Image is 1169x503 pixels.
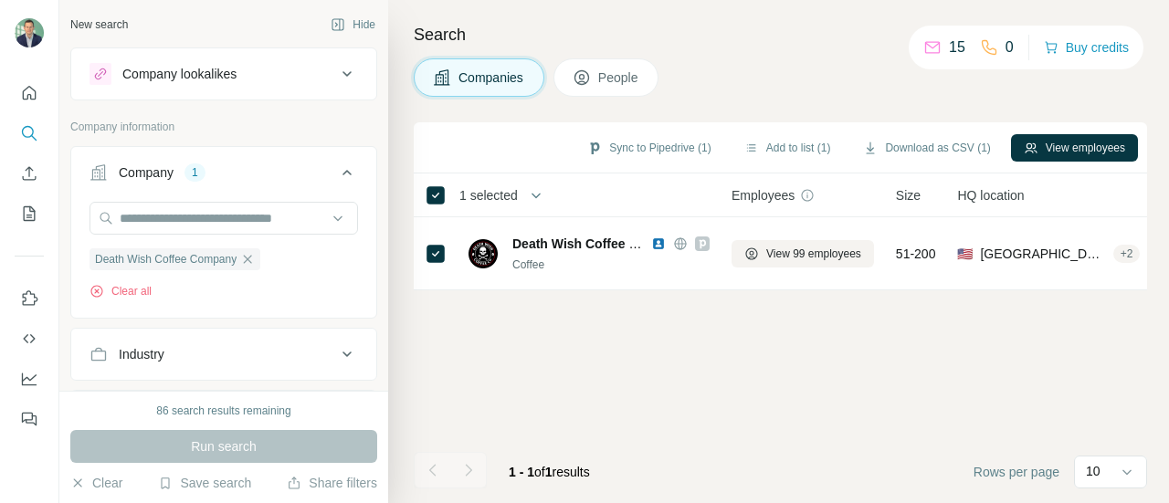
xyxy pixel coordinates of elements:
span: results [509,465,590,479]
button: View employees [1011,134,1138,162]
button: Save search [158,474,251,492]
button: Company1 [71,151,376,202]
button: Hide [318,11,388,38]
div: 86 search results remaining [156,403,290,419]
span: Death Wish Coffee Company [95,251,237,267]
button: Use Surfe API [15,322,44,355]
button: Dashboard [15,362,44,395]
span: People [598,68,640,87]
button: Enrich CSV [15,157,44,190]
span: HQ location [957,186,1024,204]
span: 1 selected [459,186,518,204]
button: Share filters [287,474,377,492]
span: Rows per page [974,463,1059,481]
span: 1 - 1 [509,465,534,479]
p: 0 [1006,37,1014,58]
span: Death Wish Coffee Company [512,236,687,251]
img: LinkedIn logo [651,236,666,251]
div: Industry [119,345,164,363]
span: of [534,465,545,479]
div: + 2 [1113,246,1141,262]
img: Logo of Death Wish Coffee Company [469,239,498,268]
button: Download as CSV (1) [850,134,1003,162]
button: Company lookalikes [71,52,376,96]
div: New search [70,16,128,33]
button: My lists [15,197,44,230]
button: Add to list (1) [732,134,844,162]
button: Industry [71,332,376,376]
span: 🇺🇸 [957,245,973,263]
button: Clear all [90,283,152,299]
button: Use Surfe on LinkedIn [15,282,44,315]
button: Sync to Pipedrive (1) [574,134,723,162]
span: 51-200 [896,245,936,263]
span: View 99 employees [766,246,861,262]
button: Search [15,117,44,150]
div: Coffee [512,257,710,273]
span: [GEOGRAPHIC_DATA], [US_STATE] [980,245,1105,263]
p: 15 [949,37,965,58]
div: Company [119,163,174,182]
span: Employees [732,186,795,204]
h4: Search [414,22,1147,47]
button: Buy credits [1044,35,1129,60]
span: Companies [458,68,525,87]
div: Company lookalikes [122,65,237,83]
button: Feedback [15,403,44,435]
button: Clear [70,474,122,492]
div: 1 [184,164,205,181]
img: Avatar [15,18,44,47]
span: Size [896,186,921,204]
p: 10 [1086,462,1101,480]
p: Company information [70,119,377,135]
button: View 99 employees [732,240,874,267]
button: Quick start [15,77,44,110]
span: 1 [545,465,553,479]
